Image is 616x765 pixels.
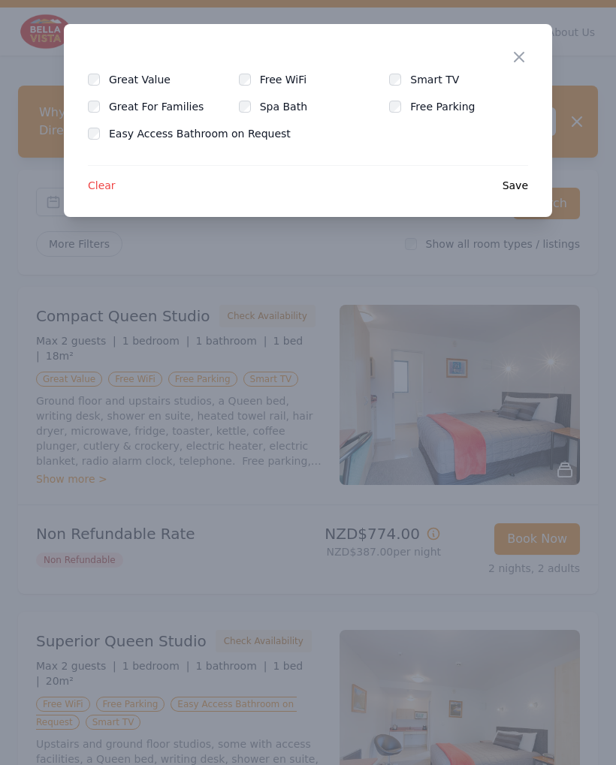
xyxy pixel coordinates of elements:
label: Great Value [109,72,189,87]
span: Save [503,178,528,193]
label: Smart TV [410,72,477,87]
label: Free Parking [410,99,493,114]
label: Free WiFi [260,72,325,87]
label: Great For Families [109,99,222,114]
label: Easy Access Bathroom on Request [109,126,309,141]
span: Clear [88,178,116,193]
label: Spa Bath [260,99,325,114]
